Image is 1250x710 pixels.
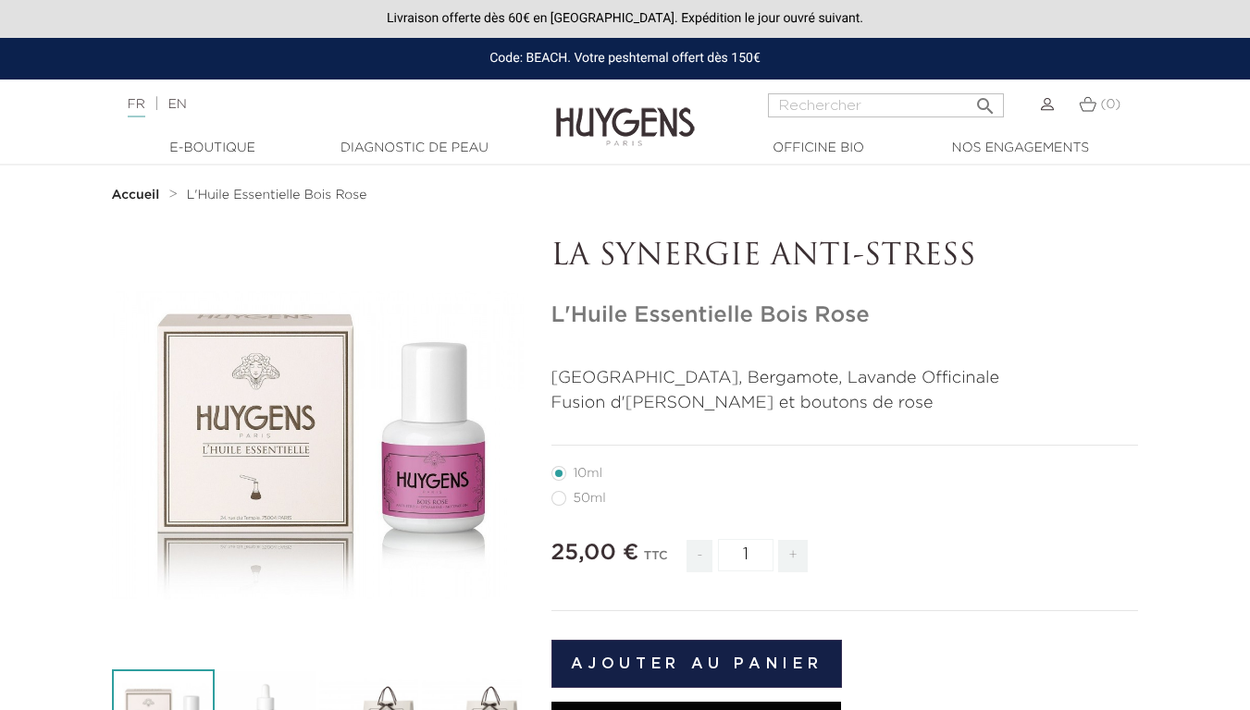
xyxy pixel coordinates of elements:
[551,391,1139,416] p: Fusion d'[PERSON_NAME] et boutons de rose
[768,93,1004,117] input: Rechercher
[167,98,186,111] a: EN
[187,188,367,202] a: L'Huile Essentielle Bois Rose
[718,539,774,571] input: Quantité
[551,302,1139,329] h1: L'Huile Essentielle Bois Rose
[644,536,668,586] div: TTC
[551,366,1139,391] p: [GEOGRAPHIC_DATA], Bergamote, Lavande Officinale
[687,540,712,572] span: -
[112,188,164,202] a: Accueil
[928,139,1113,158] a: Nos engagements
[551,466,625,481] label: 10ml
[556,78,695,149] img: Huygens
[969,88,1002,113] button: 
[551,640,843,688] button: Ajouter au panier
[112,189,160,202] strong: Accueil
[551,542,639,564] span: 25,00 €
[551,491,628,506] label: 50ml
[1100,98,1120,111] span: (0)
[128,98,145,117] a: FR
[118,93,507,116] div: |
[322,139,507,158] a: Diagnostic de peau
[974,90,996,112] i: 
[778,540,808,572] span: +
[726,139,911,158] a: Officine Bio
[187,189,367,202] span: L'Huile Essentielle Bois Rose
[120,139,305,158] a: E-Boutique
[551,239,1139,275] p: LA SYNERGIE ANTI-STRESS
